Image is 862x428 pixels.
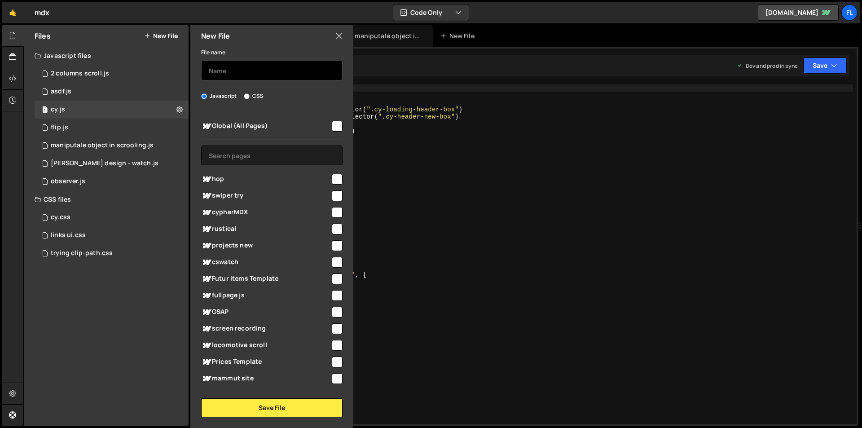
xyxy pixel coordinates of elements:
[201,146,343,165] input: Search pages
[35,244,189,262] div: 14087/36400.css
[841,4,858,21] a: fl
[355,31,422,40] div: maniputale object in scrooling.js
[35,119,189,137] div: 14087/37273.js
[201,398,343,417] button: Save File
[51,88,71,96] div: asdf.js
[24,190,189,208] div: CSS files
[144,32,178,40] button: New File
[35,208,189,226] div: 14087/44196.css
[201,190,330,201] span: swiper try
[51,70,109,78] div: 2 columns scroll.js
[24,47,189,65] div: Javascript files
[201,48,225,57] label: File name
[35,154,189,172] div: 14087/35941.js
[201,357,330,367] span: Prices Template
[2,2,24,23] a: 🤙
[51,141,154,150] div: maniputale object in scrooling.js
[35,65,189,83] div: 14087/36530.js
[51,124,68,132] div: flip.js
[51,159,158,168] div: [PERSON_NAME] design - watch.js
[244,93,250,99] input: CSS
[51,177,85,185] div: observer.js
[35,101,189,119] div: 14087/44148.js
[201,121,330,132] span: Global (All Pages)
[201,290,330,301] span: fullpage js
[201,224,330,234] span: rustical
[201,174,330,185] span: hop
[201,61,343,80] input: Name
[737,62,798,70] div: Dev and prod in sync
[42,107,48,114] span: 1
[201,93,207,99] input: Javascript
[201,240,330,251] span: projects new
[201,274,330,284] span: Futur items Template
[201,307,330,318] span: GSAP
[51,213,70,221] div: cy.css
[201,207,330,218] span: cypherMDX
[201,323,330,334] span: screen recording
[440,31,478,40] div: New File
[35,31,51,41] h2: Files
[758,4,839,21] a: [DOMAIN_NAME]
[51,106,65,114] div: cy.js
[35,172,189,190] div: 14087/36990.js
[51,249,113,257] div: trying clip-path.css
[51,231,86,239] div: links ui.css
[35,226,189,244] div: 14087/37841.css
[35,137,189,154] div: 14087/36120.js
[201,92,237,101] label: Javascript
[393,4,469,21] button: Code Only
[201,340,330,351] span: locomotive scroll
[244,92,264,101] label: CSS
[201,257,330,268] span: cswatch
[803,57,847,74] button: Save
[35,7,49,18] div: mdx
[201,373,330,384] span: mammut site
[201,31,230,41] h2: New File
[35,83,189,101] div: 14087/43937.js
